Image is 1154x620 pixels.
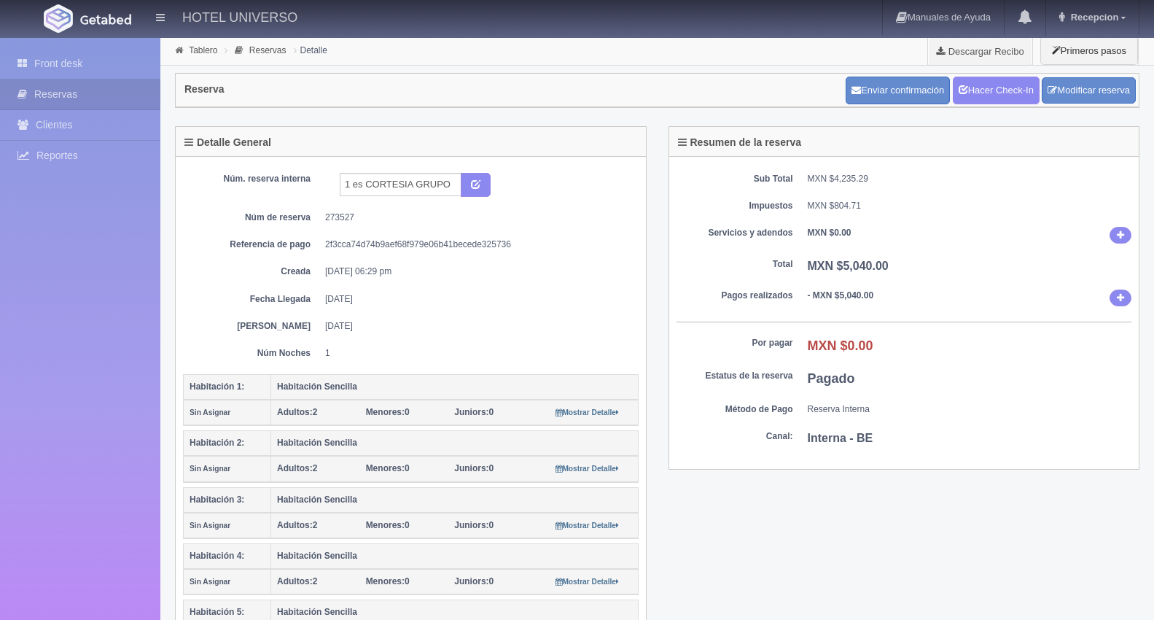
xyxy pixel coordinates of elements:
span: 0 [366,576,410,586]
dt: Referencia de pago [194,239,311,251]
dt: [PERSON_NAME] [194,320,311,333]
dt: Canal: [677,430,793,443]
span: 0 [454,576,494,586]
b: - MXN $5,040.00 [808,290,874,301]
b: Habitación 1: [190,381,244,392]
strong: Adultos: [277,407,313,417]
b: Habitación 2: [190,438,244,448]
img: Getabed [80,14,131,25]
dd: 273527 [325,212,628,224]
dt: Núm Noches [194,347,311,360]
small: Sin Asignar [190,408,230,416]
button: Enviar confirmación [846,77,950,104]
a: Reservas [249,45,286,55]
th: Habitación Sencilla [271,487,639,513]
strong: Adultos: [277,576,313,586]
dt: Pagos realizados [677,290,793,302]
h4: Detalle General [184,137,271,148]
dt: Sub Total [677,173,793,185]
small: Mostrar Detalle [555,408,619,416]
h4: Reserva [184,84,225,95]
strong: Juniors: [454,520,488,530]
b: Interna - BE [808,432,873,444]
strong: Menores: [366,520,405,530]
dt: Creada [194,266,311,278]
small: Mostrar Detalle [555,465,619,473]
span: Recepcion [1067,12,1119,23]
b: MXN $0.00 [808,338,873,353]
dt: Total [677,258,793,271]
strong: Menores: [366,576,405,586]
b: MXN $5,040.00 [808,260,889,272]
dd: [DATE] [325,293,628,306]
dt: Estatus de la reserva [677,370,793,382]
a: Modificar reserva [1042,77,1136,104]
dd: 1 [325,347,628,360]
small: Mostrar Detalle [555,578,619,586]
strong: Menores: [366,463,405,473]
dt: Servicios y adendos [677,227,793,239]
dd: MXN $4,235.29 [808,173,1132,185]
dt: Núm de reserva [194,212,311,224]
a: Hacer Check-In [953,77,1040,104]
strong: Adultos: [277,463,313,473]
strong: Adultos: [277,520,313,530]
a: Mostrar Detalle [555,520,619,530]
th: Habitación Sencilla [271,543,639,569]
h4: Resumen de la reserva [678,137,802,148]
dd: [DATE] 06:29 pm [325,266,628,278]
small: Sin Asignar [190,465,230,473]
span: 0 [454,520,494,530]
a: Mostrar Detalle [555,463,619,473]
dd: 2f3cca74d74b9aef68f979e06b41becede325736 [325,239,628,251]
a: Mostrar Detalle [555,576,619,586]
dd: Reserva Interna [808,403,1132,416]
b: MXN $0.00 [808,228,851,238]
th: Habitación Sencilla [271,431,639,457]
span: 2 [277,576,317,586]
h4: HOTEL UNIVERSO [182,7,297,26]
strong: Juniors: [454,407,488,417]
a: Mostrar Detalle [555,407,619,417]
dt: Por pagar [677,337,793,349]
dt: Núm. reserva interna [194,173,311,185]
dt: Impuestos [677,200,793,212]
span: 2 [277,463,317,473]
dt: Fecha Llegada [194,293,311,306]
b: Habitación 3: [190,495,244,505]
li: Detalle [290,43,331,57]
small: Sin Asignar [190,578,230,586]
span: 2 [277,520,317,530]
th: Habitación Sencilla [271,374,639,400]
strong: Menores: [366,407,405,417]
b: Habitación 4: [190,551,244,561]
small: Sin Asignar [190,522,230,530]
span: 2 [277,407,317,417]
a: Tablero [189,45,217,55]
strong: Juniors: [454,463,488,473]
span: 0 [366,463,410,473]
button: Primeros pasos [1040,36,1138,65]
span: 0 [366,520,410,530]
b: Habitación 5: [190,607,244,617]
dt: Método de Pago [677,403,793,416]
dd: MXN $804.71 [808,200,1132,212]
strong: Juniors: [454,576,488,586]
span: 0 [366,407,410,417]
small: Mostrar Detalle [555,522,619,530]
span: 0 [454,463,494,473]
span: 0 [454,407,494,417]
img: Getabed [44,4,73,33]
dd: [DATE] [325,320,628,333]
a: Descargar Recibo [928,36,1032,66]
b: Pagado [808,371,855,386]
